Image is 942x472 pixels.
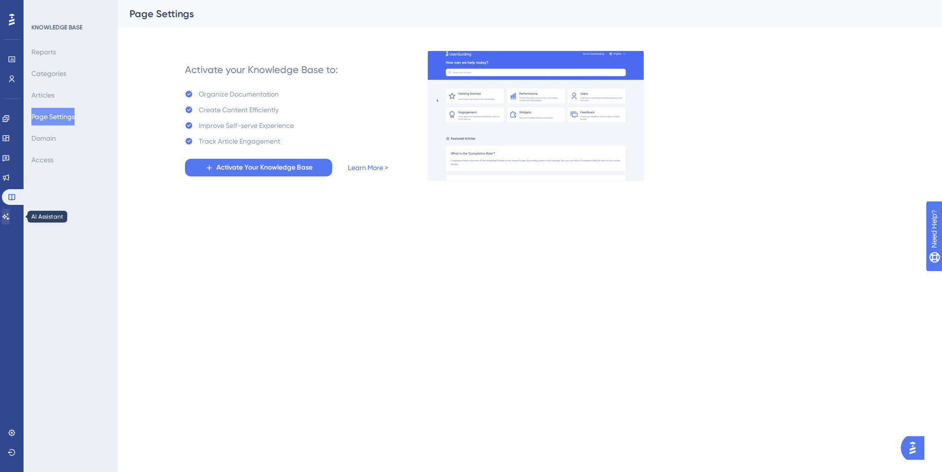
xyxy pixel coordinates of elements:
div: Create Content Efficiently [199,104,279,116]
button: Articles [31,86,54,104]
div: Improve Self-serve Experience [199,120,294,131]
button: Access [31,151,53,169]
button: Domain [31,129,56,147]
a: Learn More > [348,162,388,174]
div: Activate your Knowledge Base to: [185,63,338,76]
button: Reports [31,43,56,61]
span: Need Help? [23,2,61,14]
div: Organize Documentation [199,88,279,100]
button: Activate Your Knowledge Base [185,159,332,176]
button: Categories [31,65,66,82]
img: a27db7f7ef9877a438c7956077c236be.gif [427,50,644,181]
iframe: UserGuiding AI Assistant Launcher [901,433,930,463]
button: Page Settings [31,108,75,125]
div: KNOWLEDGE BASE [31,24,82,31]
div: Page Settings [130,7,906,21]
span: Activate Your Knowledge Base [216,162,313,174]
div: Track Article Engagement [199,135,280,147]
